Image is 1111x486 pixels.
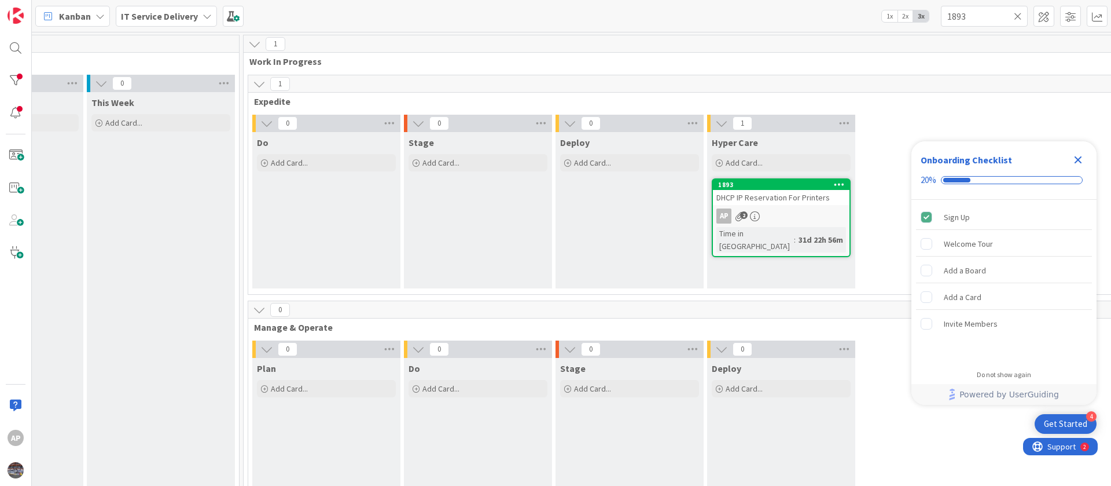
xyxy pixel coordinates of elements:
[581,116,601,130] span: 0
[911,200,1097,363] div: Checklist items
[1044,418,1087,430] div: Get Started
[8,430,24,446] div: AP
[713,180,849,205] div: 1893DHCP IP Reservation For Printers
[8,462,24,478] img: avatar
[713,209,849,224] div: AP
[271,158,308,168] span: Add Card...
[278,342,297,356] span: 0
[422,383,459,394] span: Add Card...
[917,384,1091,405] a: Powered by UserGuiding
[911,384,1097,405] div: Footer
[726,158,763,168] span: Add Card...
[959,388,1059,401] span: Powered by UserGuiding
[266,37,285,51] span: 1
[733,116,752,130] span: 1
[257,363,276,374] span: Plan
[921,175,936,185] div: 20%
[740,211,748,219] span: 2
[716,209,731,224] div: AP
[409,137,434,148] span: Stage
[713,180,849,190] div: 1893
[24,2,53,16] span: Support
[944,237,993,251] div: Welcome Tour
[897,10,913,22] span: 2x
[91,97,134,108] span: This Week
[796,233,846,246] div: 31d 22h 56m
[716,192,830,203] span: DHCP IP Reservation For Printers
[712,137,758,148] span: Hyper Care
[581,342,601,356] span: 0
[1086,411,1097,422] div: 4
[944,290,981,304] div: Add a Card
[718,181,849,189] div: 1893
[8,8,24,24] img: Visit kanbanzone.com
[882,10,897,22] span: 1x
[429,342,449,356] span: 0
[726,383,763,394] span: Add Card...
[941,6,1028,27] input: Quick Filter...
[409,363,420,374] span: Do
[944,317,998,331] div: Invite Members
[916,231,1092,257] div: Welcome Tour is incomplete.
[574,383,611,394] span: Add Card...
[911,141,1097,405] div: Checklist Container
[921,175,1087,185] div: Checklist progress: 20%
[1035,414,1097,434] div: Open Get Started checklist, remaining modules: 4
[574,158,611,168] span: Add Card...
[278,116,297,130] span: 0
[716,227,794,253] div: Time in [GEOGRAPHIC_DATA]
[60,5,63,14] div: 2
[916,258,1092,283] div: Add a Board is incomplete.
[270,77,290,91] span: 1
[733,342,752,356] span: 0
[270,303,290,317] span: 0
[977,370,1031,379] div: Do not show again
[916,284,1092,310] div: Add a Card is incomplete.
[121,10,198,22] b: IT Service Delivery
[921,153,1012,167] div: Onboarding Checklist
[913,10,929,22] span: 3x
[429,116,449,130] span: 0
[916,204,1092,230] div: Sign Up is complete.
[59,9,91,23] span: Kanban
[712,363,741,374] span: Deploy
[560,363,586,374] span: Stage
[944,210,970,224] div: Sign Up
[944,264,986,277] div: Add a Board
[422,158,459,168] span: Add Card...
[112,76,132,90] span: 0
[271,383,308,394] span: Add Card...
[916,311,1092,337] div: Invite Members is incomplete.
[105,118,142,128] span: Add Card...
[1069,151,1087,169] div: Close Checklist
[560,137,590,148] span: Deploy
[257,137,268,148] span: Do
[794,233,796,246] span: :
